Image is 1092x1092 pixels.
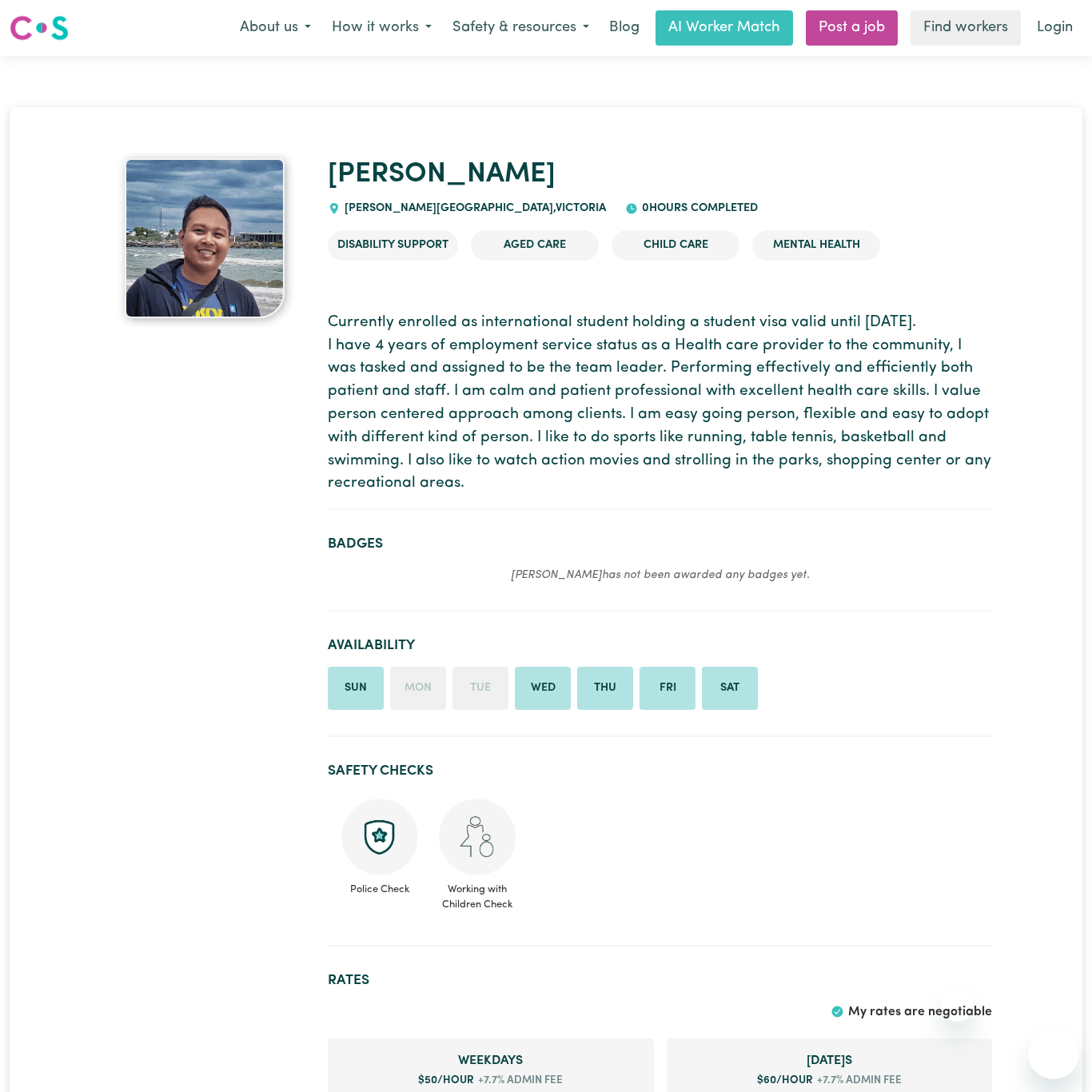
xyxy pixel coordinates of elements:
[757,1075,813,1086] span: $ 60 /hour
[10,14,69,42] img: Careseekers logo
[640,667,695,710] li: Available on Friday
[471,230,599,261] li: Aged Care
[328,312,992,496] p: Currently enrolled as international student holding a student visa valid until [DATE]. I have 4 y...
[813,1073,902,1089] span: +7.7% admin fee
[328,230,458,261] li: Disability Support
[638,202,758,214] span: 0 hours completed
[600,10,649,46] a: Blog
[418,1075,474,1086] span: $ 50 /hour
[390,667,446,710] li: Unavailable on Monday
[438,875,516,912] span: Working with Children Check
[328,667,384,710] li: Available on Sunday
[942,990,974,1022] iframe: Close message
[341,1051,641,1070] span: Weekday rate
[1028,1028,1079,1079] iframe: Button to launch messaging window
[511,569,810,581] em: [PERSON_NAME] has not been awarded any badges yet.
[806,10,898,46] a: Post a job
[577,667,633,710] li: Available on Thursday
[341,202,606,214] span: [PERSON_NAME][GEOGRAPHIC_DATA] , Victoria
[328,763,992,779] h2: Safety Checks
[439,799,516,875] img: Working with children check
[328,972,992,989] h2: Rates
[321,11,442,45] button: How it works
[341,875,419,897] span: Police Check
[680,1051,980,1070] span: Saturday rate
[612,230,739,261] li: Child care
[911,10,1021,46] a: Find workers
[1027,10,1082,46] a: Login
[328,161,556,189] a: [PERSON_NAME]
[515,667,571,710] li: Available on Wednesday
[10,10,69,46] a: Careseekers logo
[229,11,321,45] button: About us
[125,158,285,318] img: Carl Angelo
[848,1006,992,1018] span: My rates are negotiable
[702,667,758,710] li: Available on Saturday
[328,637,992,654] h2: Availability
[656,10,793,46] a: AI Worker Match
[452,667,508,710] li: Unavailable on Tuesday
[752,230,880,261] li: Mental Health
[341,799,418,875] img: Police check
[474,1073,563,1089] span: +7.7% admin fee
[328,536,992,552] h2: Badges
[442,11,600,45] button: Safety & resources
[100,158,309,318] a: Carl Angelo's profile picture'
